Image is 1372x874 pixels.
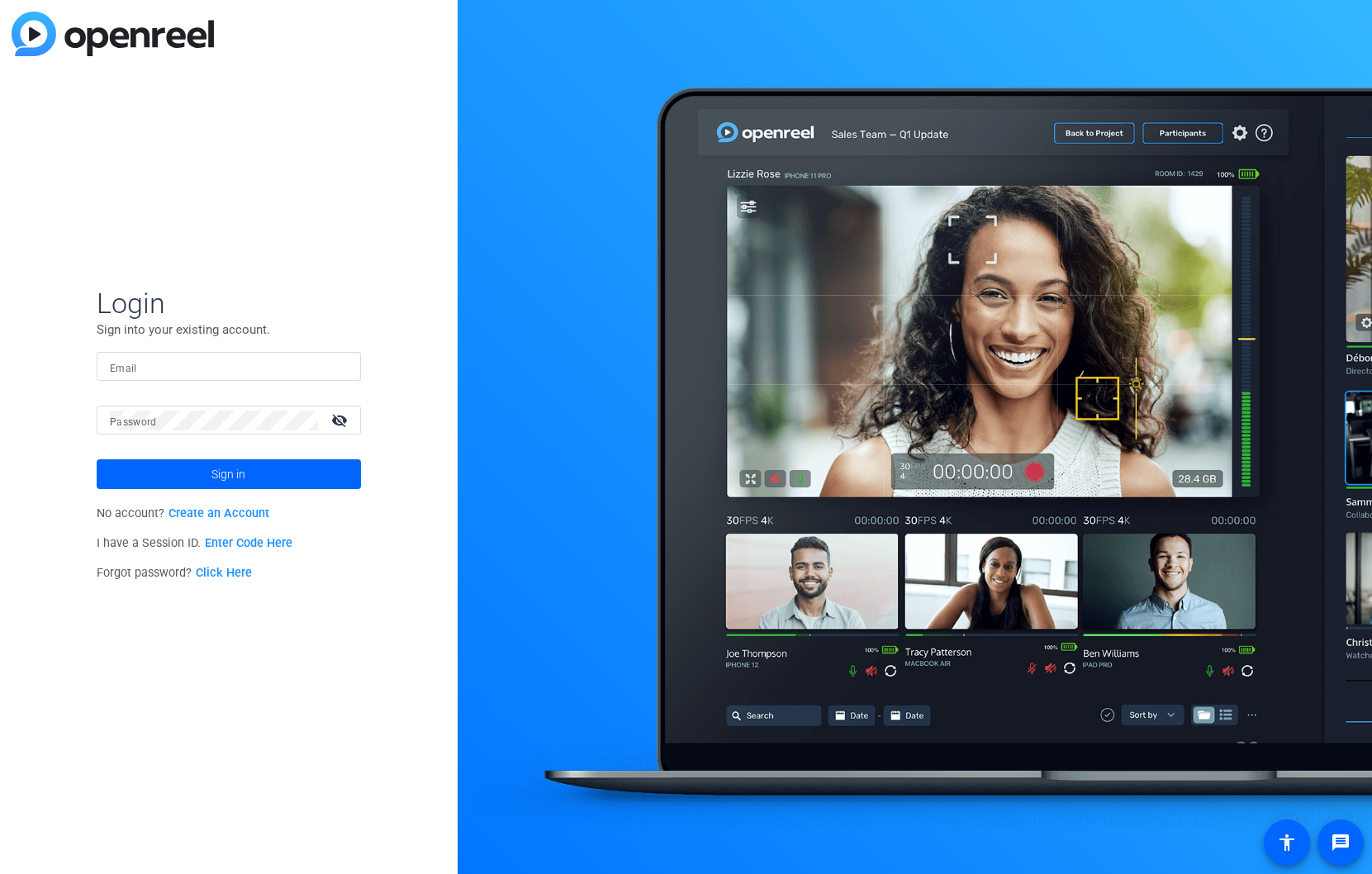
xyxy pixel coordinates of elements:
[211,454,245,495] span: Sign in
[97,286,361,321] span: Login
[97,459,361,489] button: Sign in
[169,506,269,520] a: Create an Account
[110,416,157,428] mat-label: Password
[110,363,137,374] mat-label: Email
[205,536,292,550] a: Enter Code Here
[196,566,252,580] a: Click Here
[110,357,348,377] input: Enter Email Address
[321,408,361,432] mat-icon: visibility_off
[97,536,292,550] span: I have a Session ID.
[97,506,269,520] span: No account?
[1331,833,1351,853] mat-icon: message
[97,321,361,339] p: Sign into your existing account.
[1277,833,1297,853] mat-icon: accessibility
[97,566,252,580] span: Forgot password?
[12,12,214,56] img: blue-gradient.svg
